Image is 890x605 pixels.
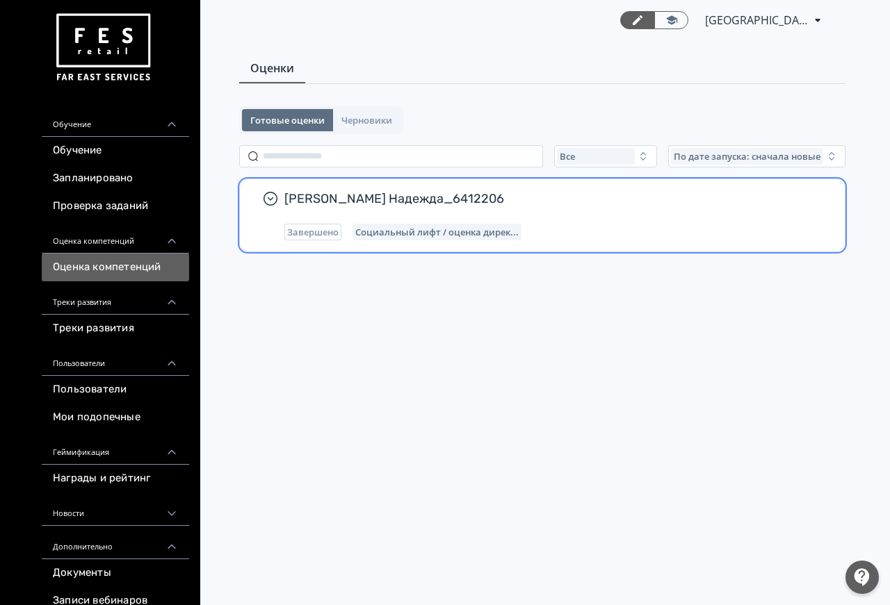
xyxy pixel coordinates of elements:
a: Запланировано [42,165,189,192]
span: По дате запуска: сначала новые [674,151,820,162]
button: Черновики [333,109,400,131]
a: Награды и рейтинг [42,465,189,492]
a: Оценка компетенций [42,254,189,281]
a: Переключиться в режим ученика [654,11,688,29]
a: Документы [42,559,189,587]
span: Социальный лифт / оценка директора магазина [355,226,519,238]
span: ТЦ Парк Ростов-на-Дону СИН 6412206 [705,12,809,28]
a: Треки развития [42,315,189,342]
a: Пользователи [42,376,189,404]
span: [PERSON_NAME] Надежда_6412206 [284,190,811,207]
a: Проверка заданий [42,192,189,220]
div: Новости [42,492,189,526]
button: Готовые оценки [242,109,333,131]
span: Завершено [287,226,339,238]
span: Все [560,151,575,162]
div: Пользователи [42,342,189,376]
div: Оценка компетенций [42,220,189,254]
a: Мои подопечные [42,404,189,431]
img: https://files.teachbase.ru/system/account/57463/logo/medium-936fc5084dd2c598f50a98b9cbe0469a.png [53,8,153,87]
button: Все [554,145,657,167]
div: Дополнительно [42,526,189,559]
span: Оценки [250,60,294,76]
button: По дате запуска: сначала новые [668,145,845,167]
span: Черновики [341,115,392,126]
a: Обучение [42,137,189,165]
div: Обучение [42,103,189,137]
div: Геймификация [42,431,189,465]
span: Готовые оценки [250,115,325,126]
div: Треки развития [42,281,189,315]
